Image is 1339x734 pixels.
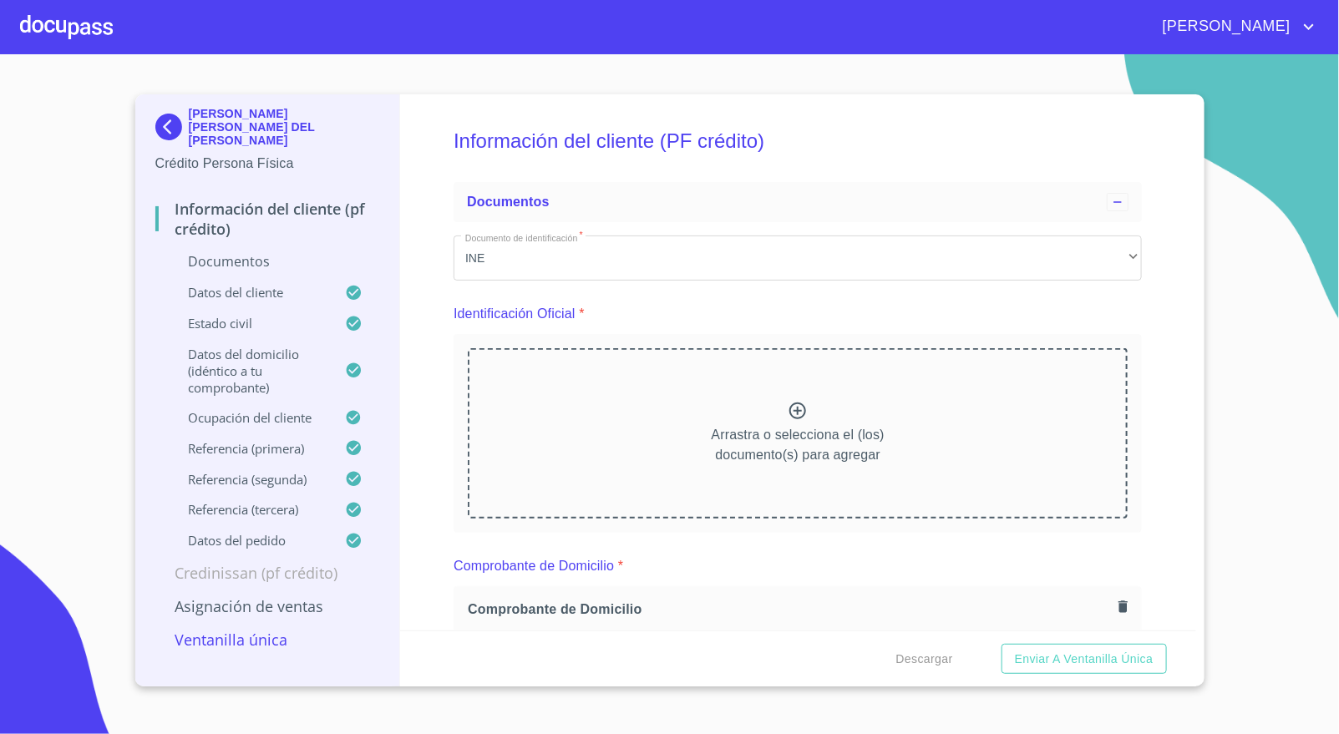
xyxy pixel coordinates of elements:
p: Datos del cliente [155,284,346,301]
div: INE [454,235,1142,281]
p: Credinissan (PF crédito) [155,563,380,583]
div: Documentos [454,182,1142,222]
p: Documentos [155,252,380,271]
span: Descargar [896,649,953,670]
button: Enviar a Ventanilla única [1002,644,1167,675]
span: Documentos [467,195,549,209]
p: Referencia (tercera) [155,501,346,518]
p: Información del cliente (PF crédito) [155,199,380,239]
div: [PERSON_NAME] [PERSON_NAME] DEL [PERSON_NAME] [155,107,380,154]
button: account of current user [1150,13,1319,40]
p: Asignación de Ventas [155,596,380,616]
span: Comprobante de Domicilio [468,600,1112,618]
p: Ocupación del Cliente [155,409,346,426]
h5: Información del cliente (PF crédito) [454,107,1142,175]
p: [PERSON_NAME] [PERSON_NAME] DEL [PERSON_NAME] [189,107,380,147]
p: Datos del pedido [155,532,346,549]
p: Referencia (primera) [155,440,346,457]
p: Estado Civil [155,315,346,332]
button: Descargar [890,644,960,675]
p: Ventanilla única [155,630,380,650]
p: Referencia (segunda) [155,471,346,488]
p: Identificación Oficial [454,304,576,324]
p: Datos del domicilio (idéntico a tu comprobante) [155,346,346,396]
p: Arrastra o selecciona el (los) documento(s) para agregar [712,425,885,465]
span: [PERSON_NAME] [1150,13,1299,40]
span: Enviar a Ventanilla única [1015,649,1154,670]
p: Comprobante de Domicilio [454,556,614,576]
p: Crédito Persona Física [155,154,380,174]
img: Docupass spot blue [155,114,189,140]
